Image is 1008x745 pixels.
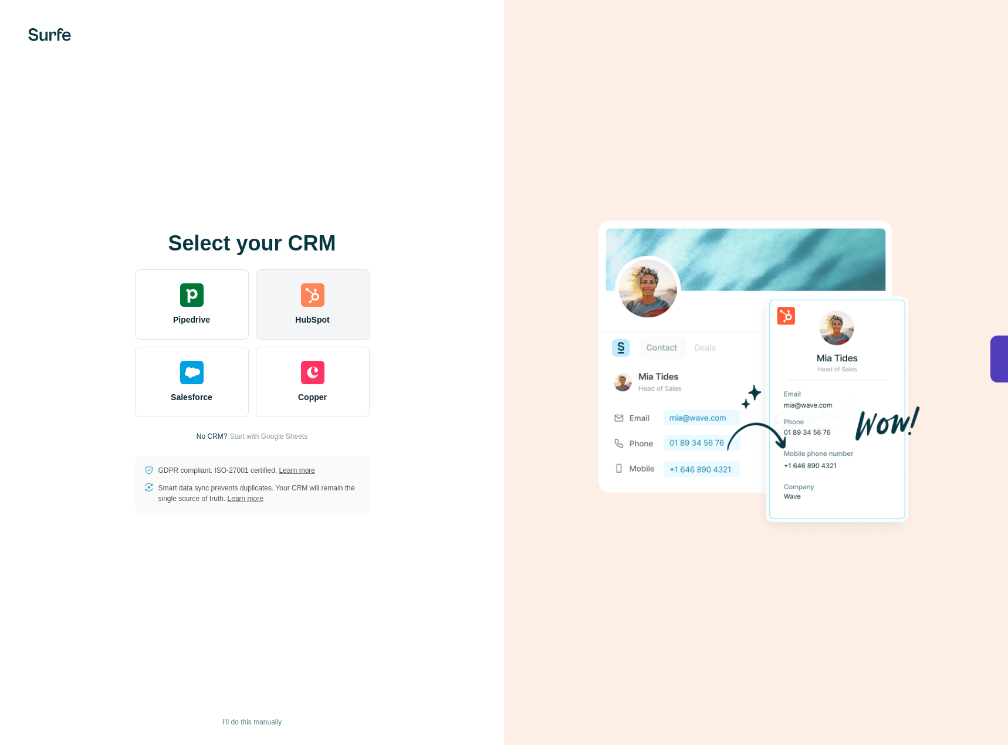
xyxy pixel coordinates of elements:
[171,391,212,403] span: Salesforce
[279,466,315,475] a: Learn more
[135,232,370,255] h1: Select your CRM
[158,465,315,476] p: GDPR compliant. ISO-27001 certified.
[228,495,263,503] a: Learn more
[28,28,71,41] img: Surfe's logo
[173,314,210,326] span: Pipedrive
[229,431,307,442] button: Start with Google Sheets
[295,314,329,326] span: HubSpot
[222,717,282,727] span: I’ll do this manually
[180,283,204,307] img: pipedrive's logo
[592,202,921,543] img: HUBSPOT image
[298,391,327,403] span: Copper
[197,431,228,442] p: No CRM?
[301,361,324,384] img: copper's logo
[180,361,204,384] img: salesforce's logo
[158,483,360,504] p: Smart data sync prevents duplicates. Your CRM will remain the single source of truth.
[214,713,290,731] button: I’ll do this manually
[301,283,324,307] img: hubspot's logo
